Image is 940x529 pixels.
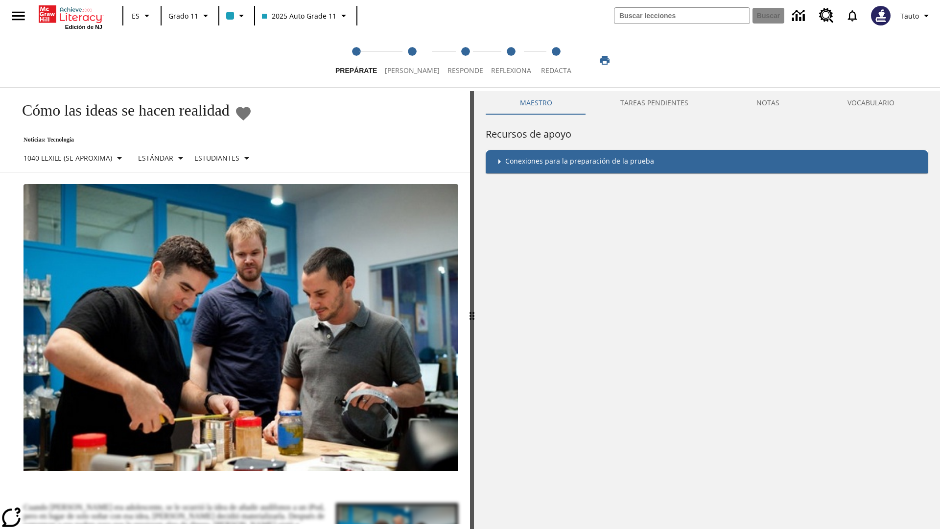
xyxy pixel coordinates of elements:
a: Centro de recursos, Se abrirá en una pestaña nueva. [813,2,840,29]
button: Maestro [486,91,586,115]
a: Centro de información [786,2,813,29]
button: Abrir el menú lateral [4,1,33,30]
button: Lenguaje: ES, Selecciona un idioma [126,7,158,24]
span: Responde [447,66,483,75]
a: Notificaciones [840,3,865,28]
button: Perfil/Configuración [896,7,936,24]
button: VOCABULARIO [813,91,928,115]
button: Tipo de apoyo, Estándar [134,149,190,167]
span: Reflexiona [491,66,531,75]
div: activity [474,91,940,529]
p: Estudiantes [194,153,239,163]
div: Pulsa la tecla de intro o la barra espaciadora y luego presiona las flechas de derecha e izquierd... [470,91,474,529]
button: Grado: Grado 11, Elige un grado [164,7,215,24]
span: Tauto [900,11,919,21]
p: 1040 Lexile (Se aproxima) [23,153,112,163]
div: Conexiones para la preparación de la prueba [486,150,928,173]
p: Estándar [138,153,173,163]
button: Escoja un nuevo avatar [865,3,896,28]
button: TAREAS PENDIENTES [586,91,722,115]
span: ES [132,11,140,21]
div: Instructional Panel Tabs [486,91,928,115]
p: Conexiones para la preparación de la prueba [505,156,654,168]
span: 2025 Auto Grade 11 [262,11,336,21]
button: Seleccione Lexile, 1040 Lexile (Se aproxima) [20,149,129,167]
button: El color de la clase es azul claro. Cambiar el color de la clase. [222,7,251,24]
img: El fundador de Quirky, Ben Kaufman prueba un nuevo producto con un compañero de trabajo, Gaz Brow... [23,184,458,471]
div: Portada [39,3,102,30]
span: Edición de NJ [65,24,102,30]
h1: Cómo las ideas se hacen realidad [12,101,230,120]
span: [PERSON_NAME] [385,66,440,75]
span: Grado 11 [168,11,198,21]
button: Prepárate step 1 of 5 [328,33,385,87]
p: Noticias: Tecnología [12,136,257,144]
h6: Recursos de apoyo [486,126,928,142]
button: Añadir a mis Favoritas - Cómo las ideas se hacen realidad [235,105,252,122]
button: Clase: 2025 Auto Grade 11, Selecciona una clase [258,7,353,24]
span: Prepárate [335,67,377,74]
button: NOTAS [722,91,813,115]
button: Lee step 2 of 5 [377,33,447,87]
span: Redacta [541,66,571,75]
button: Redacta step 5 of 5 [531,33,581,87]
button: Responde step 3 of 5 [440,33,491,87]
img: Avatar [871,6,891,25]
button: Reflexiona step 4 of 5 [483,33,539,87]
button: Seleccionar estudiante [190,149,257,167]
button: Imprimir [589,51,620,69]
input: Buscar campo [614,8,750,24]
